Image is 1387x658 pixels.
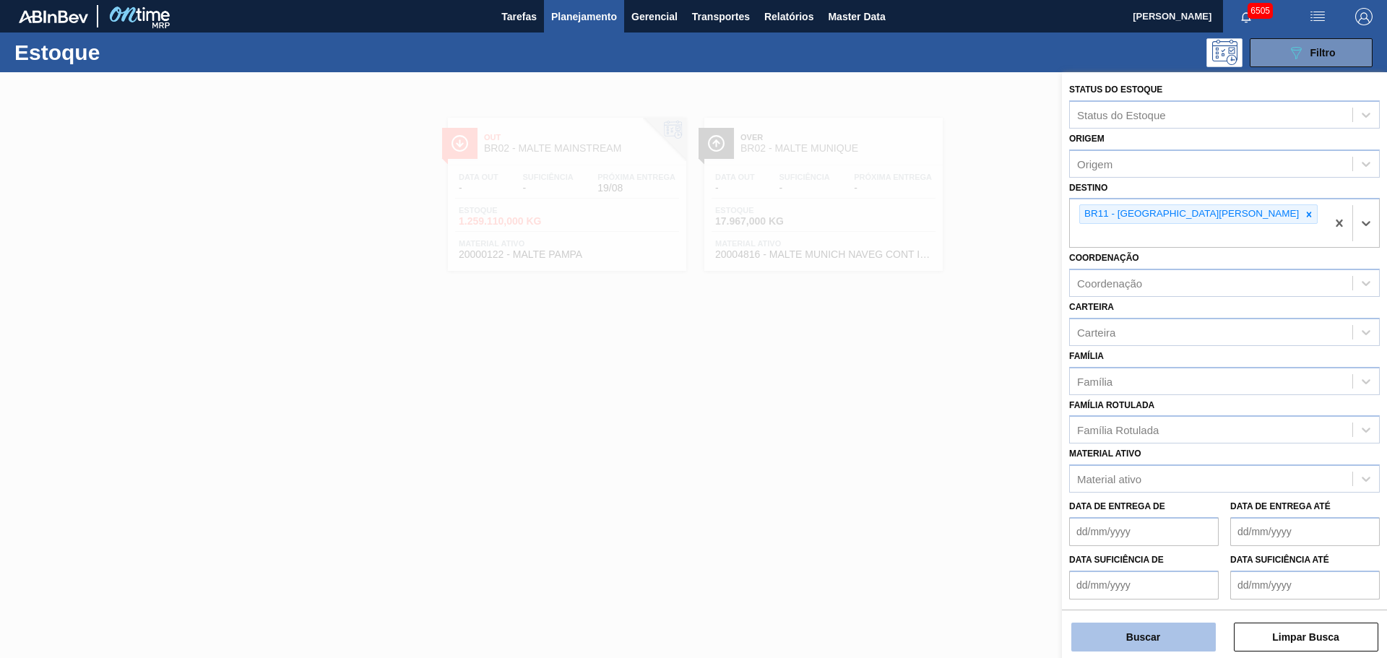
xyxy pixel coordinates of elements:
div: Família [1077,375,1112,387]
label: Status do Estoque [1069,85,1162,95]
span: Master Data [828,8,885,25]
label: Material ativo [1069,449,1141,459]
img: userActions [1309,8,1326,25]
div: Coordenação [1077,277,1142,290]
div: Material ativo [1077,473,1141,485]
span: Relatórios [764,8,813,25]
button: Filtro [1250,38,1373,67]
label: Carteira [1069,302,1114,312]
label: Coordenação [1069,253,1139,263]
label: Destino [1069,183,1107,193]
label: Data de Entrega até [1230,501,1331,511]
input: dd/mm/yyyy [1069,571,1219,599]
span: Gerencial [631,8,678,25]
span: Transportes [692,8,750,25]
label: Data suficiência até [1230,555,1329,565]
div: Pogramando: nenhum usuário selecionado [1206,38,1243,67]
input: dd/mm/yyyy [1230,517,1380,546]
div: Família Rotulada [1077,424,1159,436]
label: Data de Entrega de [1069,501,1165,511]
div: Status do Estoque [1077,108,1166,121]
span: 6505 [1248,3,1273,19]
div: Origem [1077,157,1112,170]
div: Carteira [1077,326,1115,338]
label: Data suficiência de [1069,555,1164,565]
span: Planejamento [551,8,617,25]
label: Família Rotulada [1069,400,1154,410]
span: Tarefas [501,8,537,25]
label: Família [1069,351,1104,361]
input: dd/mm/yyyy [1230,571,1380,599]
label: Origem [1069,134,1105,144]
img: TNhmsLtSVTkK8tSr43FrP2fwEKptu5GPRR3wAAAABJRU5ErkJggg== [19,10,88,23]
div: BR11 - [GEOGRAPHIC_DATA][PERSON_NAME] [1080,205,1301,223]
h1: Estoque [14,44,230,61]
input: dd/mm/yyyy [1069,517,1219,546]
span: Filtro [1310,47,1336,59]
button: Notificações [1223,7,1269,27]
img: Logout [1355,8,1373,25]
